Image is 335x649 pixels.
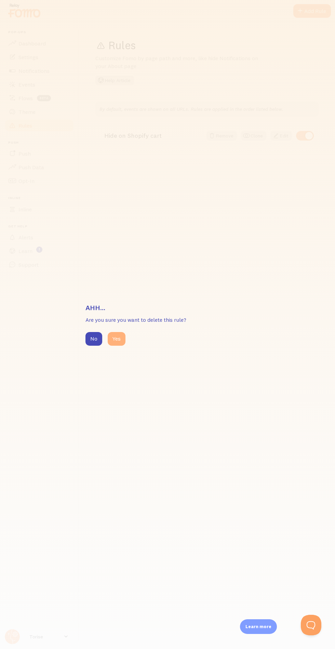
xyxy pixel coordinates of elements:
[245,623,271,630] p: Learn more
[301,615,321,635] iframe: Help Scout Beacon - Open
[240,619,277,634] div: Learn more
[85,316,250,324] p: Are you sure you want to delete this rule?
[85,332,102,346] button: No
[85,303,250,312] h3: Ahh...
[108,332,125,346] button: Yes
